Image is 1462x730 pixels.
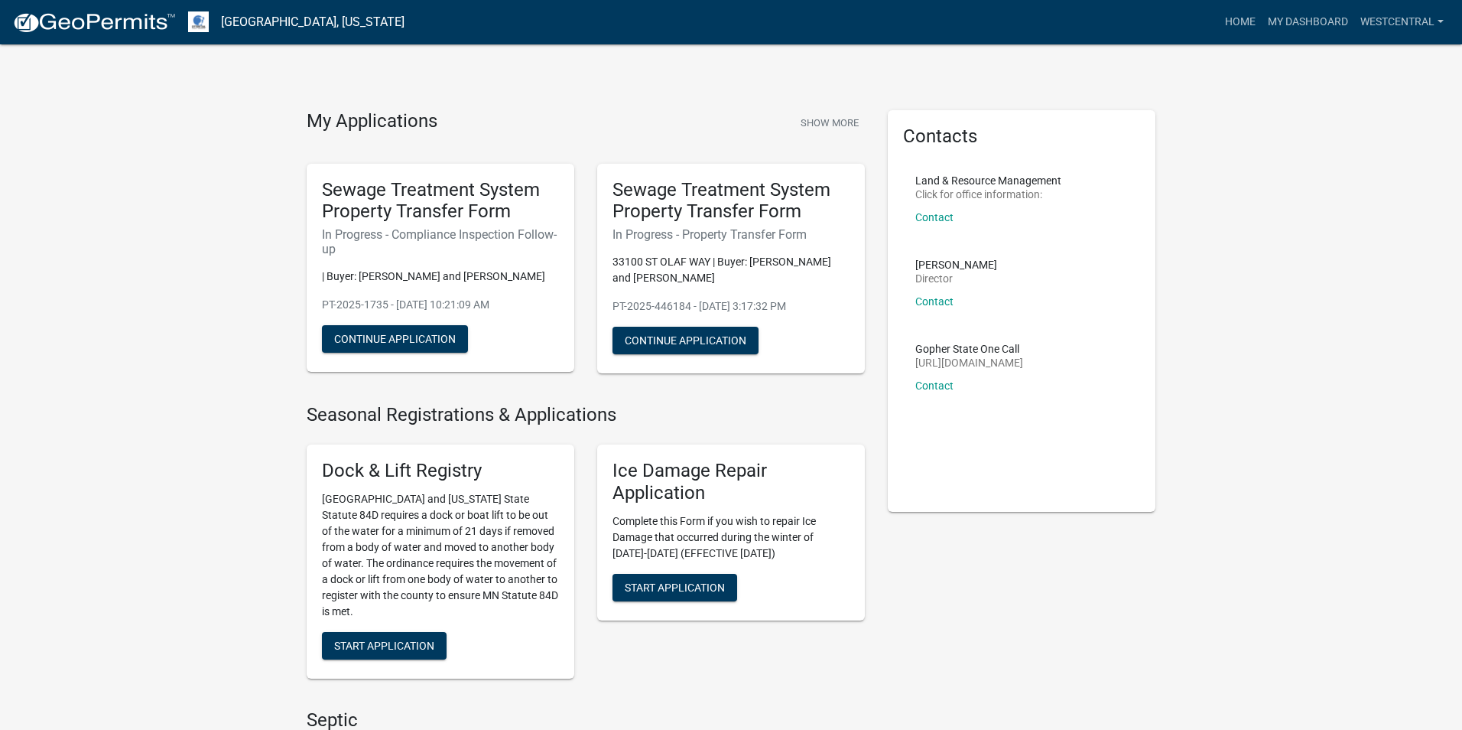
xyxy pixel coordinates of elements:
span: Start Application [625,581,725,593]
button: Start Application [612,574,737,601]
p: PT-2025-1735 - [DATE] 10:21:09 AM [322,297,559,313]
p: Director [915,273,997,284]
h4: Seasonal Registrations & Applications [307,404,865,426]
h5: Sewage Treatment System Property Transfer Form [322,179,559,223]
p: [URL][DOMAIN_NAME] [915,357,1023,368]
a: Contact [915,295,954,308]
h5: Sewage Treatment System Property Transfer Form [612,179,850,223]
p: [GEOGRAPHIC_DATA] and [US_STATE] State Statute 84D requires a dock or boat lift to be out of the ... [322,491,559,620]
a: My Dashboard [1262,8,1354,37]
a: Home [1219,8,1262,37]
p: Complete this Form if you wish to repair Ice Damage that occurred during the winter of [DATE]-[DA... [612,513,850,562]
button: Continue Application [322,325,468,353]
h4: My Applications [307,110,437,133]
p: | Buyer: [PERSON_NAME] and [PERSON_NAME] [322,269,559,285]
p: PT-2025-446184 - [DATE] 3:17:32 PM [612,298,850,314]
p: 33100 ST OLAF WAY | Buyer: [PERSON_NAME] and [PERSON_NAME] [612,254,850,286]
a: westcentral [1354,8,1450,37]
h5: Dock & Lift Registry [322,460,559,482]
button: Show More [794,110,865,135]
p: Gopher State One Call [915,344,1023,354]
img: Otter Tail County, Minnesota [188,11,209,32]
span: Start Application [334,639,434,651]
h6: In Progress - Compliance Inspection Follow-up [322,227,559,256]
button: Continue Application [612,327,759,354]
h5: Contacts [903,125,1140,148]
a: Contact [915,211,954,223]
h6: In Progress - Property Transfer Form [612,227,850,242]
h5: Ice Damage Repair Application [612,460,850,504]
button: Start Application [322,632,447,660]
a: Contact [915,380,954,392]
a: [GEOGRAPHIC_DATA], [US_STATE] [221,9,404,35]
p: Land & Resource Management [915,175,1061,186]
p: [PERSON_NAME] [915,259,997,270]
p: Click for office information: [915,189,1061,200]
